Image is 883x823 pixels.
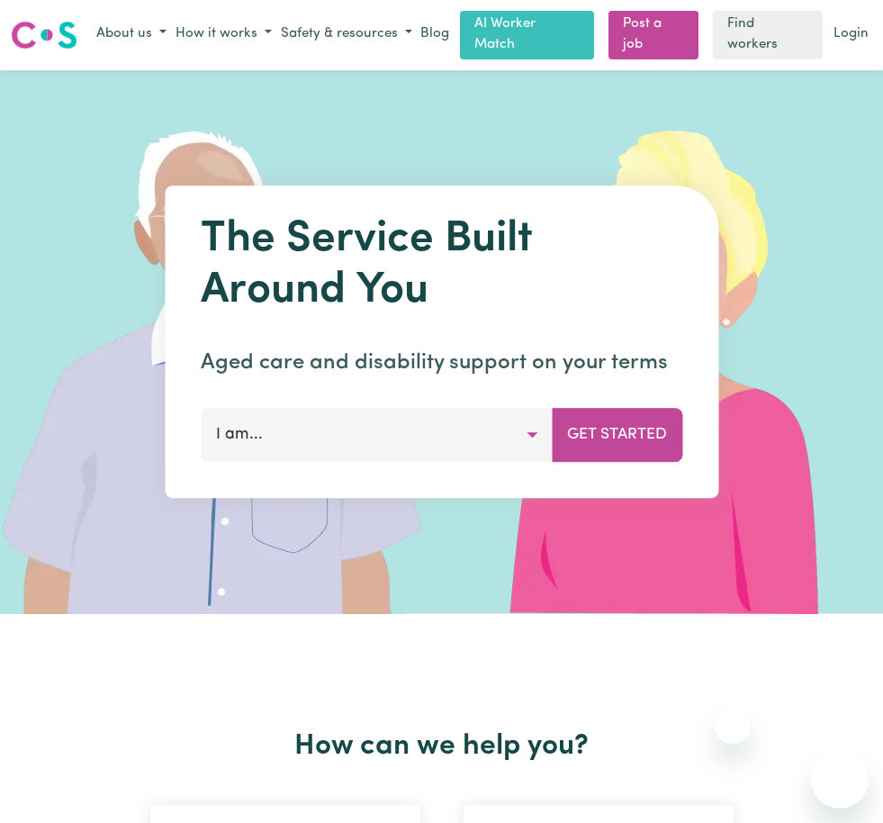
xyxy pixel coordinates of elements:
[460,11,594,59] a: AI Worker Match
[713,11,823,59] a: Find workers
[552,408,682,462] button: Get Started
[201,214,682,318] h1: The Service Built Around You
[830,21,872,49] a: Login
[715,708,751,744] iframe: Close message
[201,408,553,462] button: I am...
[276,20,417,50] button: Safety & resources
[11,19,77,51] img: Careseekers logo
[811,751,869,809] iframe: Button to launch messaging window
[417,21,453,49] a: Blog
[608,11,699,59] a: Post a job
[129,729,755,764] h2: How can we help you?
[92,20,171,50] button: About us
[171,20,276,50] button: How it works
[11,14,77,56] a: Careseekers logo
[201,347,682,379] p: Aged care and disability support on your terms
